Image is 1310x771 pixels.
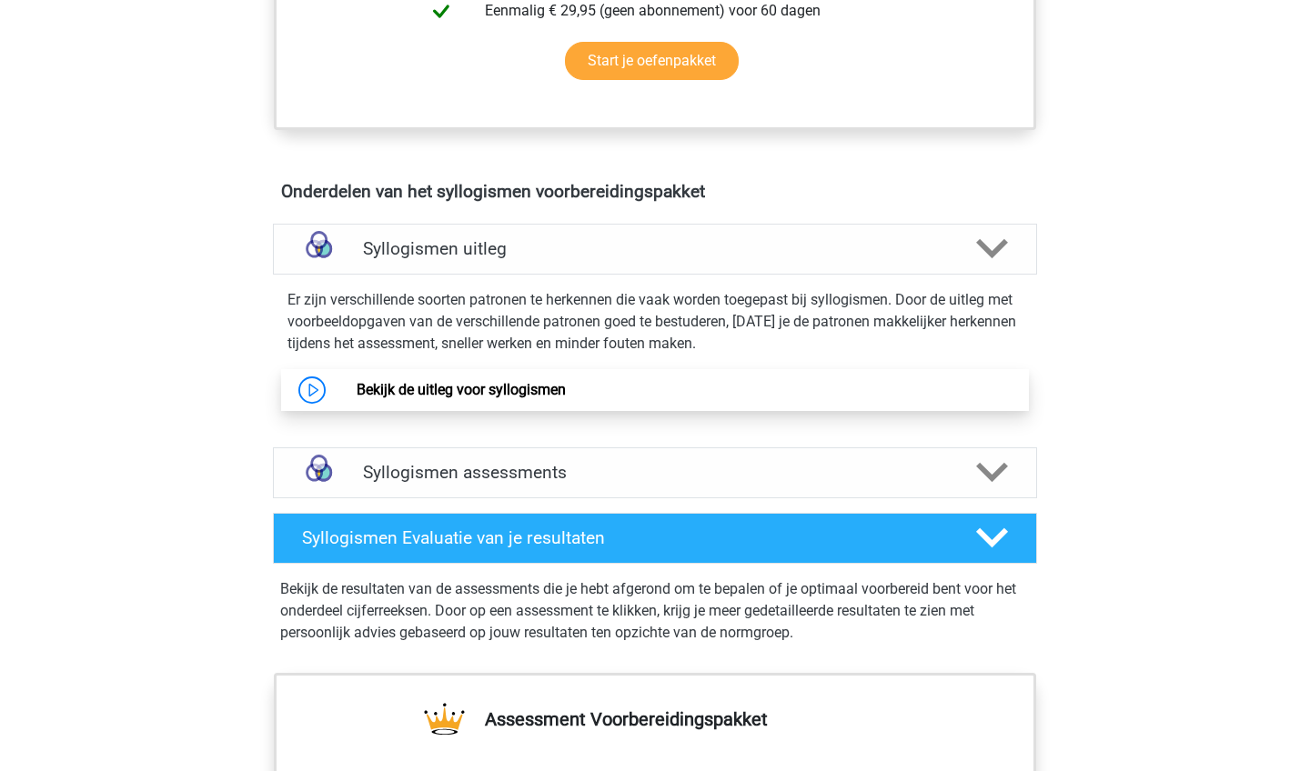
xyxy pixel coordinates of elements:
a: uitleg Syllogismen uitleg [266,224,1044,275]
h4: Onderdelen van het syllogismen voorbereidingspakket [281,181,1029,202]
a: Syllogismen Evaluatie van je resultaten [266,513,1044,564]
h4: Syllogismen assessments [363,462,947,483]
a: Bekijk de uitleg voor syllogismen [357,381,566,398]
a: assessments Syllogismen assessments [266,447,1044,498]
a: Start je oefenpakket [565,42,739,80]
h4: Syllogismen Evaluatie van je resultaten [302,527,947,548]
img: syllogismen assessments [296,449,342,496]
p: Er zijn verschillende soorten patronen te herkennen die vaak worden toegepast bij syllogismen. Do... [287,289,1023,355]
img: syllogismen uitleg [296,225,342,272]
h4: Syllogismen uitleg [363,238,947,259]
p: Bekijk de resultaten van de assessments die je hebt afgerond om te bepalen of je optimaal voorber... [280,578,1030,644]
